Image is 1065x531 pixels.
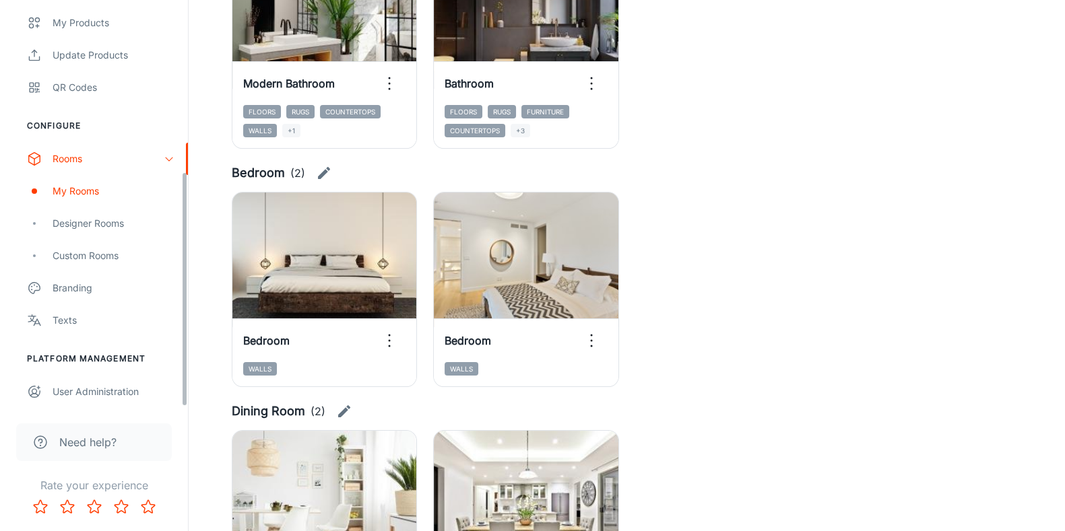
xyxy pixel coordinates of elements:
[286,105,315,118] span: Rugs
[54,493,81,520] button: Rate 2 star
[290,165,305,181] p: (2)
[445,105,482,118] span: Floors
[445,75,494,92] h6: Bathroom
[232,402,305,421] h6: Dining Room
[521,105,569,118] span: Furniture
[108,493,135,520] button: Rate 4 star
[243,332,290,349] h6: Bedroom
[311,403,325,419] p: (2)
[320,105,381,118] span: Countertops
[445,332,491,349] h6: Bedroom
[135,493,162,520] button: Rate 5 star
[445,124,505,137] span: Countertops
[81,493,108,520] button: Rate 3 star
[232,164,285,182] h6: Bedroom
[243,105,281,118] span: Floors
[282,124,300,137] span: +1
[243,362,277,376] span: Walls
[27,493,54,520] button: Rate 1 star
[11,477,177,493] p: Rate your experience
[243,75,335,92] h6: Modern Bathroom
[243,124,277,137] span: Walls
[59,434,117,450] span: Need help?
[488,105,516,118] span: Rugs
[445,362,478,376] span: Walls
[511,124,530,137] span: +3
